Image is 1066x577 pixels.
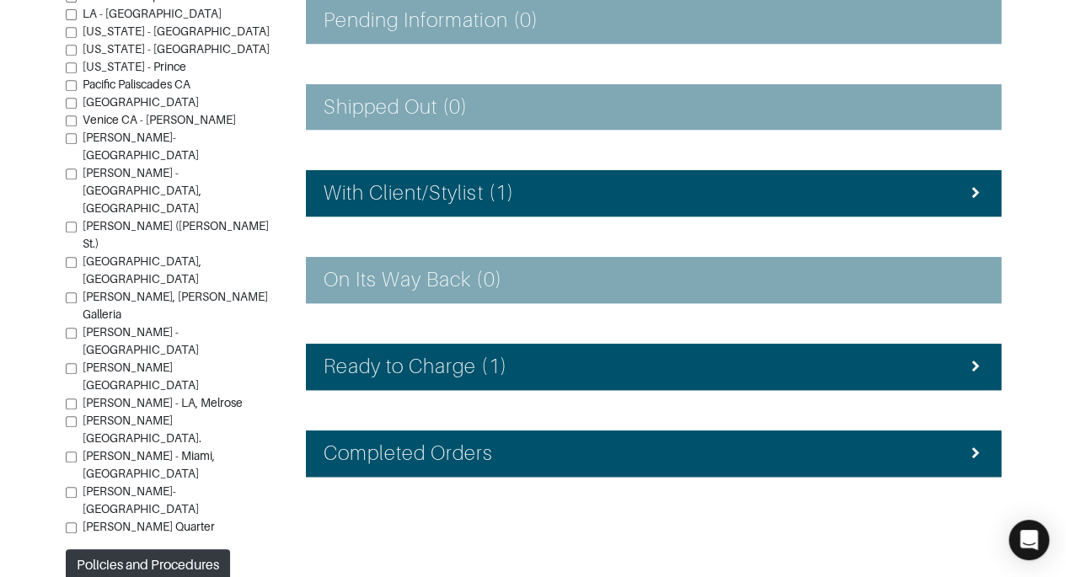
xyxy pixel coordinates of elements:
[66,45,77,56] input: [US_STATE] - [GEOGRAPHIC_DATA]
[324,95,469,120] h4: Shipped Out (0)
[324,441,494,466] h4: Completed Orders
[83,7,222,20] span: LA - [GEOGRAPHIC_DATA]
[324,8,538,33] h4: Pending Information (0)
[66,115,77,126] input: Venice CA - [PERSON_NAME]
[83,325,199,356] span: [PERSON_NAME] - [GEOGRAPHIC_DATA]
[66,398,77,409] input: [PERSON_NAME] - LA, Melrose
[83,113,236,126] span: Venice CA - [PERSON_NAME]
[66,257,77,268] input: [GEOGRAPHIC_DATA], [GEOGRAPHIC_DATA]
[83,396,243,409] span: [PERSON_NAME] - LA, Melrose
[83,219,269,250] span: [PERSON_NAME] ([PERSON_NAME] St.)
[66,363,77,374] input: [PERSON_NAME][GEOGRAPHIC_DATA]
[66,487,77,498] input: [PERSON_NAME]- [GEOGRAPHIC_DATA]
[83,95,199,109] span: [GEOGRAPHIC_DATA]
[66,98,77,109] input: [GEOGRAPHIC_DATA]
[66,328,77,339] input: [PERSON_NAME] - [GEOGRAPHIC_DATA]
[83,484,199,516] span: [PERSON_NAME]- [GEOGRAPHIC_DATA]
[83,166,201,215] span: [PERSON_NAME] - [GEOGRAPHIC_DATA], [GEOGRAPHIC_DATA]
[66,292,77,303] input: [PERSON_NAME], [PERSON_NAME] Galleria
[66,522,77,533] input: [PERSON_NAME] Quarter
[66,416,77,427] input: [PERSON_NAME][GEOGRAPHIC_DATA].
[66,222,77,232] input: [PERSON_NAME] ([PERSON_NAME] St.)
[83,520,215,533] span: [PERSON_NAME] Quarter
[83,290,268,321] span: [PERSON_NAME], [PERSON_NAME] Galleria
[83,24,270,38] span: [US_STATE] - [GEOGRAPHIC_DATA]
[66,133,77,144] input: [PERSON_NAME]-[GEOGRAPHIC_DATA]
[83,361,199,392] span: [PERSON_NAME][GEOGRAPHIC_DATA]
[83,77,190,91] span: Pacific Paliscades CA
[66,9,77,20] input: LA - [GEOGRAPHIC_DATA]
[66,168,77,179] input: [PERSON_NAME] - [GEOGRAPHIC_DATA], [GEOGRAPHIC_DATA]
[83,414,201,445] span: [PERSON_NAME][GEOGRAPHIC_DATA].
[1009,520,1049,560] div: Open Intercom Messenger
[66,62,77,73] input: [US_STATE] - Prince
[324,355,507,379] h4: Ready to Charge (1)
[83,254,201,286] span: [GEOGRAPHIC_DATA], [GEOGRAPHIC_DATA]
[66,80,77,91] input: Pacific Paliscades CA
[66,451,77,462] input: [PERSON_NAME] - Miami, [GEOGRAPHIC_DATA]
[324,268,502,292] h4: On Its Way Back (0)
[83,60,186,73] span: [US_STATE] - Prince
[83,131,199,162] span: [PERSON_NAME]-[GEOGRAPHIC_DATA]
[83,42,270,56] span: [US_STATE] - [GEOGRAPHIC_DATA]
[83,449,215,480] span: [PERSON_NAME] - Miami, [GEOGRAPHIC_DATA]
[66,27,77,38] input: [US_STATE] - [GEOGRAPHIC_DATA]
[324,181,514,206] h4: With Client/Stylist (1)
